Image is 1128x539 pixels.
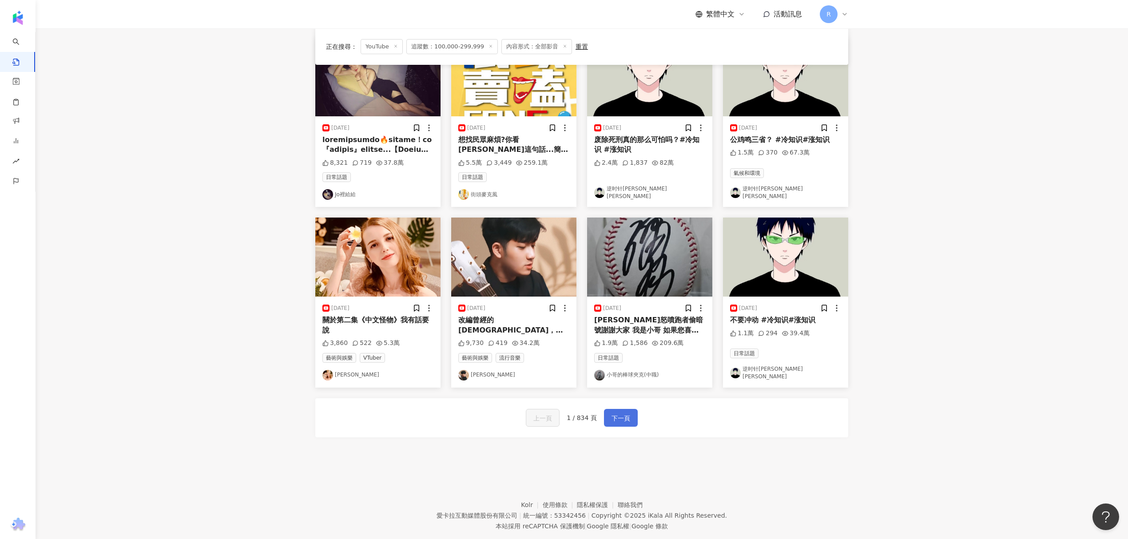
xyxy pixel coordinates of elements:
div: 1.5萬 [730,148,754,157]
button: 上一頁 [526,409,560,427]
img: KOL Avatar [458,370,469,380]
span: | [588,512,590,519]
div: 370 [758,148,778,157]
a: KOL Avatar逆时针[PERSON_NAME][PERSON_NAME] [730,185,841,200]
a: iKala [648,512,663,519]
span: 內容形式：全部影音 [501,39,572,54]
span: 正在搜尋 ： [326,43,357,50]
a: KOL Avatar[PERSON_NAME] [458,370,569,380]
a: 使用條款 [543,501,577,508]
div: 不要冲动 #冷知识#涨知识 [730,315,841,325]
span: YouTube [361,39,403,54]
iframe: Help Scout Beacon - Open [1092,503,1119,530]
span: 1 / 834 頁 [567,414,597,421]
div: 82萬 [652,159,674,167]
div: 522 [352,339,372,348]
span: 流行音樂 [496,353,524,363]
a: KOL Avatar逆时针[PERSON_NAME][PERSON_NAME] [730,365,841,380]
a: Google 條款 [632,523,668,530]
div: [PERSON_NAME]怒噴跑者偷暗號謝謝大家 我是小哥 如果您喜歡我的播報 懇請您的按讚訂閱開啟小鈴鐺 期待再相見 [594,315,705,335]
span: | [585,523,587,530]
a: Google 隱私權 [587,523,629,530]
img: post-image [451,218,576,297]
div: 1.9萬 [594,339,618,348]
span: 繁體中文 [706,9,735,19]
div: 39.4萬 [782,329,810,338]
img: KOL Avatar [458,189,469,200]
a: KOL AvatarJo裡給給 [322,189,433,200]
img: KOL Avatar [322,189,333,200]
div: [DATE] [331,124,350,132]
div: [DATE] [603,305,621,312]
span: 活動訊息 [774,10,802,18]
div: 3,449 [486,159,512,167]
span: 日常話題 [730,349,759,358]
div: 719 [352,159,372,167]
img: KOL Avatar [594,370,605,380]
div: 愛卡拉互動媒體股份有限公司 [437,512,517,519]
div: 8,321 [322,159,348,167]
a: 隱私權保護 [577,501,618,508]
img: logo icon [11,11,25,25]
div: 公鸡鸣三省？ #冷知识#涨知识 [730,135,841,145]
span: 藝術與娛樂 [322,353,356,363]
div: [DATE] [331,305,350,312]
span: 追蹤數：100,000-299,999 [406,39,498,54]
img: post-image [315,37,441,116]
img: KOL Avatar [594,187,605,198]
img: post-image [723,218,848,297]
span: 本站採用 reCAPTCHA 保護機制 [496,521,667,531]
img: chrome extension [9,518,27,532]
div: 想找民眾麻煩?你看[PERSON_NAME]這句話...簡直封神了► 微小改變 加入會員：[URL][DOMAIN_NAME] ► 加入LINE@：[URL][PERSON_NAME][DOMA... [458,135,569,155]
a: KOL Avatar逆时针[PERSON_NAME][PERSON_NAME] [594,185,705,200]
span: 日常話題 [458,172,487,182]
div: 2.4萬 [594,159,618,167]
div: [DATE] [739,124,757,132]
div: 294 [758,329,778,338]
div: 1,586 [622,339,647,348]
div: [DATE] [739,305,757,312]
div: 重置 [576,43,588,50]
div: 34.2萬 [512,339,540,348]
span: R [826,9,831,19]
span: 下一頁 [612,413,630,424]
div: Copyright © 2025 All Rights Reserved. [592,512,727,519]
img: post-image [723,37,848,116]
span: | [629,523,632,530]
div: 37.8萬 [376,159,404,167]
div: [DATE] [603,124,621,132]
img: KOL Avatar [322,370,333,380]
div: 209.6萬 [652,339,683,348]
div: 統一編號：53342456 [523,512,586,519]
img: post-image [315,218,441,297]
span: 日常話題 [594,353,623,363]
div: [DATE] [467,305,485,312]
span: VTuber [360,353,385,363]
div: 259.1萬 [516,159,548,167]
a: 聯絡我們 [618,501,643,508]
div: 1.1萬 [730,329,754,338]
img: post-image [451,37,576,116]
div: [DATE] [467,124,485,132]
a: search [12,32,30,67]
img: post-image [587,218,712,297]
span: 日常話題 [322,172,351,182]
img: KOL Avatar [730,368,741,378]
a: Kolr [521,501,542,508]
div: 67.3萬 [782,148,810,157]
img: post-image [587,37,712,116]
a: KOL Avatar[PERSON_NAME] [322,370,433,380]
span: 氣候和環境 [730,168,764,178]
div: 5.3萬 [376,339,400,348]
a: KOL Avatar小哥的棒球夾克(中職) [594,370,705,380]
div: 1,837 [622,159,647,167]
img: KOL Avatar [730,187,741,198]
button: 下一頁 [604,409,638,427]
span: | [519,512,521,519]
span: 藝術與娛樂 [458,353,492,363]
div: 5.5萬 [458,159,482,167]
span: rise [12,152,20,172]
div: 9,730 [458,339,484,348]
div: loremipsumdo🔥sitame！co『adipis』elitse...【Doeiu】temporin utlab『etdo』magnaali，enimadminimveniam://qu... [322,135,433,155]
div: 改編曾經的[DEMOGRAPHIC_DATA]，只好掏出二胡來表示尊重 #編曲 #科目三 #一笑江湖 [458,315,569,335]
